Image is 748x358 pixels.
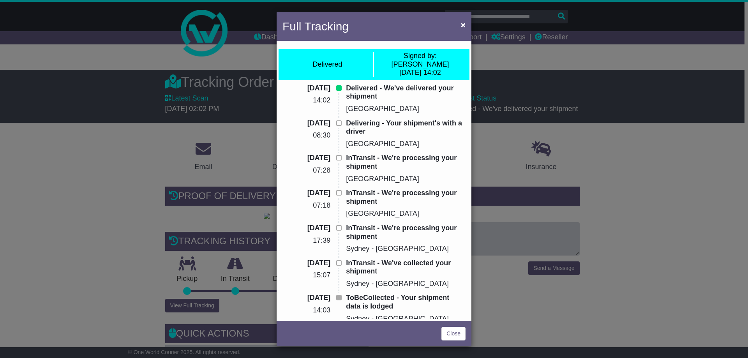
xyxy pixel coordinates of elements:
p: 08:30 [282,131,330,140]
p: 15:07 [282,271,330,280]
p: InTransit - We're processing your shipment [346,224,466,241]
a: Close [441,327,466,340]
p: Sydney - [GEOGRAPHIC_DATA] [346,280,466,288]
p: [GEOGRAPHIC_DATA] [346,140,466,148]
p: 17:39 [282,236,330,245]
p: ToBeCollected - Your shipment data is lodged [346,294,466,310]
p: Delivered - We've delivered your shipment [346,84,466,101]
p: [DATE] [282,224,330,233]
p: [GEOGRAPHIC_DATA] [346,175,466,183]
p: InTransit - We're processing your shipment [346,189,466,206]
div: [PERSON_NAME] [DATE] 14:02 [378,52,462,77]
p: Delivering - Your shipment's with a driver [346,119,466,136]
p: [GEOGRAPHIC_DATA] [346,105,466,113]
p: [DATE] [282,154,330,162]
p: [DATE] [282,294,330,302]
p: [DATE] [282,119,330,128]
p: [DATE] [282,259,330,268]
span: Signed by: [404,52,437,60]
p: 07:18 [282,201,330,210]
p: 14:03 [282,306,330,315]
p: Sydney - [GEOGRAPHIC_DATA] [346,315,466,323]
p: [DATE] [282,189,330,198]
button: Close [457,17,469,33]
span: × [461,20,466,29]
p: InTransit - We're processing your shipment [346,154,466,171]
p: [GEOGRAPHIC_DATA] [346,210,466,218]
div: Delivered [312,60,342,69]
p: [DATE] [282,84,330,93]
p: 14:02 [282,96,330,105]
h4: Full Tracking [282,18,349,35]
p: InTransit - We've collected your shipment [346,259,466,276]
p: 07:28 [282,166,330,175]
p: Sydney - [GEOGRAPHIC_DATA] [346,245,466,253]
